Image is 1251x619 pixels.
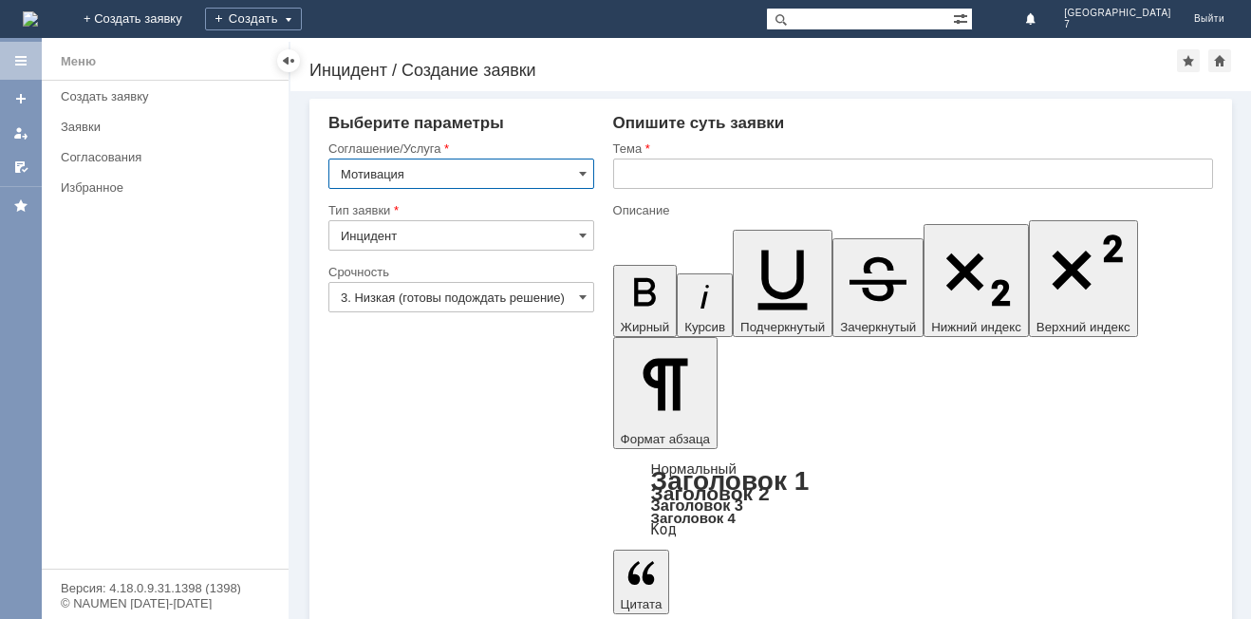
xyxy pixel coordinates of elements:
[1208,49,1231,72] div: Сделать домашней страницей
[651,460,737,477] a: Нормальный
[613,114,785,132] span: Опишите суть заявки
[740,320,825,334] span: Подчеркнутый
[61,180,256,195] div: Избранное
[677,273,733,337] button: Курсив
[205,8,302,30] div: Создать
[61,582,270,594] div: Версия: 4.18.0.9.31.1398 (1398)
[621,432,710,446] span: Формат абзаца
[23,11,38,27] img: logo
[328,266,590,278] div: Срочность
[613,462,1213,536] div: Формат абзаца
[61,150,277,164] div: Согласования
[953,9,972,27] span: Расширенный поиск
[613,204,1209,216] div: Описание
[6,118,36,148] a: Мои заявки
[309,61,1177,80] div: Инцидент / Создание заявки
[328,114,504,132] span: Выберите параметры
[651,497,743,514] a: Заголовок 3
[613,550,670,614] button: Цитата
[613,142,1209,155] div: Тема
[931,320,1021,334] span: Нижний индекс
[61,50,96,73] div: Меню
[832,238,924,337] button: Зачеркнутый
[924,224,1029,337] button: Нижний индекс
[840,320,916,334] span: Зачеркнутый
[621,320,670,334] span: Жирный
[651,510,736,526] a: Заголовок 4
[53,142,285,172] a: Согласования
[1064,19,1171,30] span: 7
[328,142,590,155] div: Соглашение/Услуга
[61,89,277,103] div: Создать заявку
[23,11,38,27] a: Перейти на домашнюю страницу
[613,337,718,449] button: Формат абзаца
[53,82,285,111] a: Создать заявку
[53,112,285,141] a: Заявки
[61,120,277,134] div: Заявки
[277,49,300,72] div: Скрыть меню
[1036,320,1130,334] span: Верхний индекс
[6,84,36,114] a: Создать заявку
[621,597,663,611] span: Цитата
[328,204,590,216] div: Тип заявки
[651,521,677,538] a: Код
[651,466,810,496] a: Заголовок 1
[6,152,36,182] a: Мои согласования
[651,482,770,504] a: Заголовок 2
[1064,8,1171,19] span: [GEOGRAPHIC_DATA]
[1029,220,1138,337] button: Верхний индекс
[1177,49,1200,72] div: Добавить в избранное
[613,265,678,337] button: Жирный
[61,597,270,610] div: © NAUMEN [DATE]-[DATE]
[733,230,832,337] button: Подчеркнутый
[684,320,725,334] span: Курсив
